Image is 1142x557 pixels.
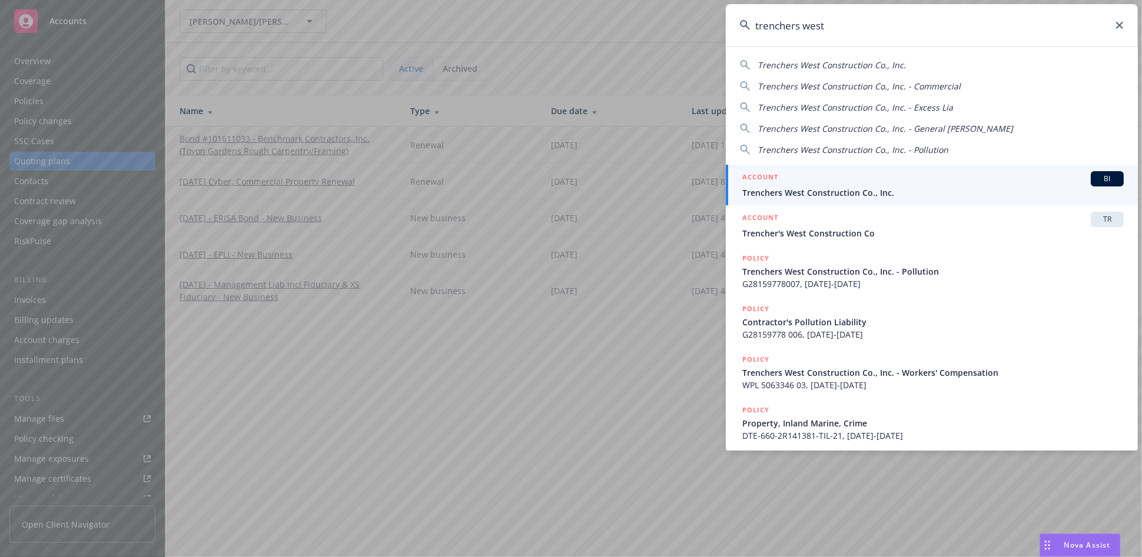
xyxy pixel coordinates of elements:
[726,165,1138,205] a: ACCOUNTBITrenchers West Construction Co., Inc.
[758,123,1013,134] span: Trenchers West Construction Co., Inc. - General [PERSON_NAME]
[758,59,906,71] span: Trenchers West Construction Co., Inc.
[726,4,1138,46] input: Search...
[742,171,778,185] h5: ACCOUNT
[1095,174,1119,184] span: BI
[758,144,948,155] span: Trenchers West Construction Co., Inc. - Pollution
[1040,533,1121,557] button: Nova Assist
[726,347,1138,398] a: POLICYTrenchers West Construction Co., Inc. - Workers' CompensationWPL 5063346 03, [DATE]-[DATE]
[742,366,1124,379] span: Trenchers West Construction Co., Inc. - Workers' Compensation
[1064,540,1111,550] span: Nova Assist
[742,429,1124,442] span: DTE-660-2R141381-TIL-21, [DATE]-[DATE]
[742,186,1124,199] span: Trenchers West Construction Co., Inc.
[758,102,953,113] span: Trenchers West Construction Co., Inc. - Excess Lia
[758,81,961,92] span: Trenchers West Construction Co., Inc. - Commercial
[726,398,1138,448] a: POLICYProperty, Inland Marine, CrimeDTE-660-2R141381-TIL-21, [DATE]-[DATE]
[726,205,1138,246] a: ACCOUNTTRTrencher's West Construction Co
[742,278,1124,290] span: G28159778007, [DATE]-[DATE]
[742,212,778,226] h5: ACCOUNT
[726,246,1138,296] a: POLICYTrenchers West Construction Co., Inc. - PollutionG28159778007, [DATE]-[DATE]
[742,265,1124,278] span: Trenchers West Construction Co., Inc. - Pollution
[742,328,1124,341] span: G28159778 006, [DATE]-[DATE]
[742,227,1124,239] span: Trencher's West Construction Co
[742,404,769,416] h5: POLICY
[742,252,769,264] h5: POLICY
[742,303,769,315] h5: POLICY
[742,316,1124,328] span: Contractor's Pollution Liability
[1095,214,1119,225] span: TR
[742,353,769,365] h5: POLICY
[742,417,1124,429] span: Property, Inland Marine, Crime
[726,296,1138,347] a: POLICYContractor's Pollution LiabilityG28159778 006, [DATE]-[DATE]
[742,379,1124,391] span: WPL 5063346 03, [DATE]-[DATE]
[1040,534,1055,556] div: Drag to move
